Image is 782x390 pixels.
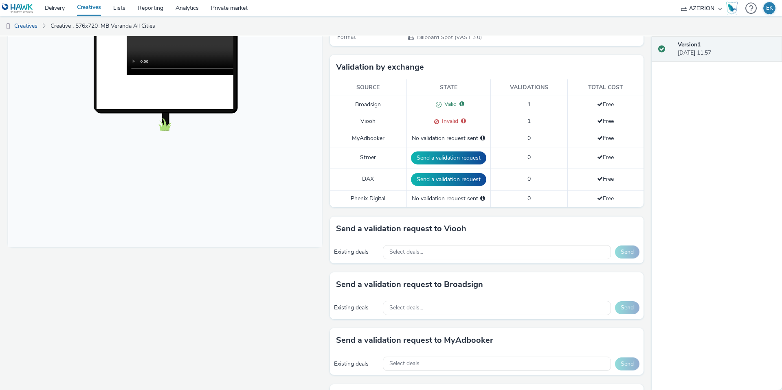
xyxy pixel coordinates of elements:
span: Select deals... [389,249,423,256]
th: Total cost [567,79,644,96]
div: Please select a deal below and click on Send to send a validation request to MyAdbooker. [480,134,485,142]
td: Broadsign [330,96,406,113]
div: No validation request sent [411,195,486,203]
span: Invalid [439,117,458,125]
span: Billboard Spot (VAST 3.0) [416,33,482,41]
th: Validations [490,79,567,96]
th: Source [330,79,406,96]
img: dooh [4,22,12,31]
h3: Send a validation request to Broadsign [336,278,483,291]
div: Existing deals [334,360,379,368]
span: 0 [527,153,531,161]
div: [DATE] 11:57 [678,41,775,57]
td: MyAdbooker [330,130,406,147]
strong: Version 1 [678,41,701,48]
span: Valid [442,100,457,108]
div: Existing deals [334,304,379,312]
div: Existing deals [334,248,379,256]
button: Send [615,301,639,314]
h3: Validation by exchange [336,61,424,73]
th: State [406,79,490,96]
span: Format [337,33,356,41]
div: Please select a deal below and click on Send to send a validation request to Phenix Digital. [480,195,485,203]
h3: Send a validation request to Viooh [336,223,466,235]
span: 1 [527,117,531,125]
span: 0 [527,175,531,183]
td: Phenix Digital [330,190,406,207]
button: Send [615,357,639,370]
td: Viooh [330,113,406,130]
a: Hawk Academy [726,2,741,15]
h3: Send a validation request to MyAdbooker [336,334,493,346]
span: Free [597,117,614,125]
div: EK [766,2,773,14]
img: undefined Logo [2,3,33,13]
span: Free [597,175,614,183]
button: Send a validation request [411,173,486,186]
span: 0 [527,134,531,142]
span: Select deals... [389,360,423,367]
span: Free [597,195,614,202]
td: Stroer [330,147,406,169]
img: Hawk Academy [726,2,738,15]
span: Free [597,153,614,161]
span: Free [597,134,614,142]
div: No validation request sent [411,134,486,142]
span: 0 [527,195,531,202]
td: DAX [330,169,406,190]
span: Free [597,101,614,108]
span: 1 [527,101,531,108]
a: Creative : 576x720_MB Veranda All Cities [46,16,159,36]
button: Send [615,245,639,259]
span: Select deals... [389,305,423,311]
button: Send a validation request [411,151,486,164]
